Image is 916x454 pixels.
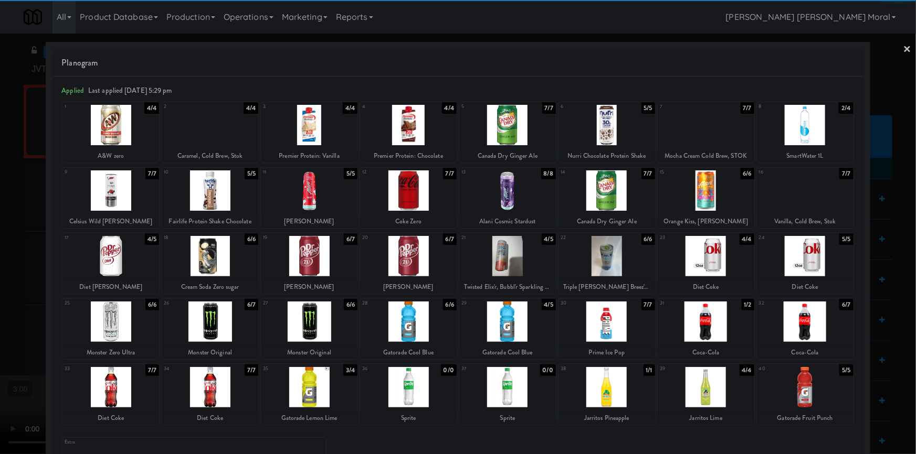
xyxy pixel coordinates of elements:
div: Coke Zero [362,215,455,228]
div: 370/0Sprite [459,364,556,425]
div: 36 [362,364,408,373]
div: 13 [461,168,508,177]
div: Cream Soda Zero sugar [163,280,257,294]
div: Diet Coke [62,412,159,425]
div: Premier Protein: Vanilla [261,149,357,163]
div: 5 [461,102,508,111]
div: 311/2Coca-Cola [658,299,754,359]
div: 196/7[PERSON_NAME] [261,233,357,294]
div: Canada Dry Ginger Ale [559,215,655,228]
div: 4/4 [740,364,754,376]
div: Diet Coke [658,280,754,294]
div: 4/4 [244,102,258,114]
div: Caramel, Cold Brew, Stok [162,149,258,163]
div: Monster Original [261,346,357,359]
div: Jarritos Pineapple [559,412,655,425]
div: A&W zero [64,149,157,163]
div: 326/7Coca-Cola [757,299,854,359]
div: 11 [263,168,309,177]
div: 186/6Cream Soda Zero sugar [162,233,258,294]
div: 174/5Diet [PERSON_NAME] [62,233,159,294]
div: Prime Ice Pop [559,346,655,359]
div: 4/5 [542,233,556,245]
div: Prime Ice Pop [560,346,654,359]
div: 226/6Triple [PERSON_NAME] Breez'r, Bubbl'r Sparkling Antioxidant Water [559,233,655,294]
div: 7/7 [641,299,655,310]
div: 9 [65,168,111,177]
div: Coca-Cola [658,346,754,359]
div: 82/4SmartWater 1L [757,102,854,163]
div: 7 [660,102,706,111]
div: 4 [362,102,408,111]
div: Diet Coke [163,412,257,425]
div: 1/1 [644,364,655,376]
div: 7/7 [839,168,853,179]
div: Fairlife Protein Shake Chocolate [163,215,257,228]
div: 5/5 [839,364,853,376]
div: 4/4 [343,102,357,114]
div: 16 [759,168,805,177]
div: 394/4Jarritos Lime [658,364,754,425]
div: 19 [263,233,309,242]
div: Orange Kiss, [PERSON_NAME] [658,215,754,228]
div: Coca-Cola [757,346,854,359]
div: Gatorade Cool Blue [362,346,455,359]
div: 30 [561,299,607,308]
div: 21 [461,233,508,242]
div: 24/4Caramel, Cold Brew, Stok [162,102,258,163]
div: 23 [660,233,706,242]
span: Applied [61,85,84,95]
div: [PERSON_NAME] [261,215,357,228]
div: Triple [PERSON_NAME] Breez'r, Bubbl'r Sparkling Antioxidant Water [560,280,654,294]
div: 14 [561,168,607,177]
div: 35 [263,364,309,373]
div: Caramel, Cold Brew, Stok [163,149,257,163]
div: 5/5 [245,168,258,179]
div: Monster Zero Ultra [64,346,157,359]
a: × [903,34,912,66]
div: Gatorade Cool Blue [459,346,556,359]
div: 256/6Monster Zero Ultra [62,299,159,359]
div: 6/6 [443,299,457,310]
div: SmartWater 1L [759,149,852,163]
div: 5/5 [344,168,357,179]
div: 234/4Diet Coke [658,233,754,294]
div: 214/5Twisted Elix'r, Bubbl'r Sparkling Antioxidant Water [459,233,556,294]
div: Premier Protein: Chocolate [360,149,457,163]
div: 44/4Premier Protein: Chocolate [360,102,457,163]
div: [PERSON_NAME] [360,280,457,294]
div: 353/4Gatorade Lemon Lime [261,364,357,425]
div: 245/5Diet Coke [757,233,854,294]
div: 7/7 [741,102,754,114]
div: Jarritos Lime [658,412,754,425]
div: 405/5Gatorade Fruit Punch [757,364,854,425]
div: Orange Kiss, [PERSON_NAME] [659,215,753,228]
div: 0/0 [441,364,457,376]
div: Jarritos Pineapple [560,412,654,425]
div: 4/4 [740,233,754,245]
div: 97/7Celsius Wild [PERSON_NAME] [62,168,159,228]
div: [PERSON_NAME] [261,280,357,294]
div: 77/7Mocha Cream Cold Brew, STOK [658,102,754,163]
div: 4/4 [442,102,457,114]
img: Micromart [24,8,42,26]
div: Premier Protein: Vanilla [262,149,356,163]
div: 115/5[PERSON_NAME] [261,168,357,228]
div: SmartWater 1L [757,149,854,163]
div: Sprite [360,412,457,425]
div: Alani Cosmic Stardust [461,215,554,228]
div: 7/7 [245,364,258,376]
div: Premier Protein: Chocolate [362,149,455,163]
div: 10 [164,168,210,177]
div: Diet Coke [659,280,753,294]
div: 294/5Gatorade Cool Blue [459,299,556,359]
div: Gatorade Lemon Lime [262,412,356,425]
div: 6/6 [741,168,754,179]
div: 6/6 [641,233,655,245]
div: Diet Coke [64,412,157,425]
div: Extra [65,438,194,447]
div: 33 [65,364,111,373]
div: Gatorade Cool Blue [360,346,457,359]
div: Diet [PERSON_NAME] [64,280,157,294]
div: 4/4 [144,102,159,114]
